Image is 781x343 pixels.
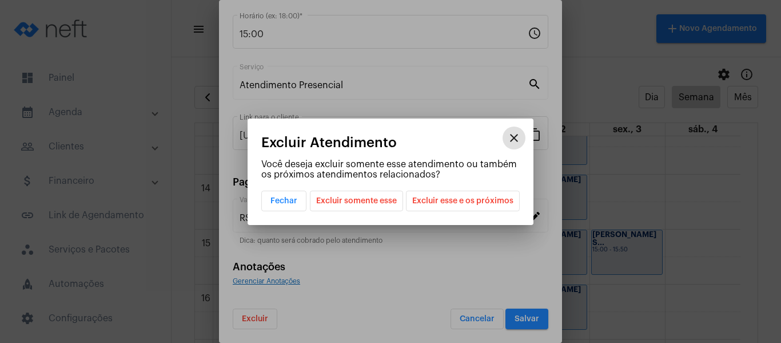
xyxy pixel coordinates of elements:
[310,191,403,211] button: Excluir somente esse
[412,191,513,211] span: Excluir esse e os próximos
[261,191,306,211] button: Fechar
[261,135,397,150] span: Excluir Atendimento
[507,131,521,145] mat-icon: close
[406,191,520,211] button: Excluir esse e os próximos
[316,191,397,211] span: Excluir somente esse
[270,197,297,205] span: Fechar
[261,159,520,180] p: Você deseja excluir somente esse atendimento ou também os próximos atendimentos relacionados?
